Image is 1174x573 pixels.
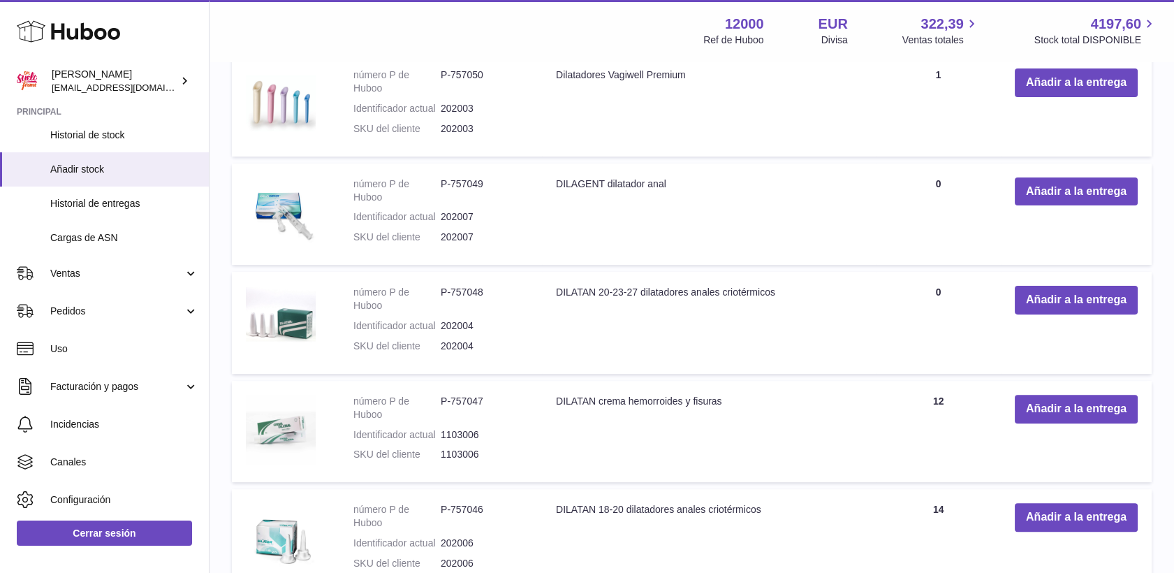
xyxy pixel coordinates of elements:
a: Cerrar sesión [17,521,192,546]
dd: 1103006 [441,448,528,461]
td: Dilatadores Vagiwell Premium [542,55,876,157]
a: 322,39 Ventas totales [902,15,980,47]
dt: número P de Huboo [353,286,441,312]
dt: número P de Huboo [353,395,441,421]
span: [EMAIL_ADDRESS][DOMAIN_NAME] [52,82,205,93]
dt: SKU del cliente [353,340,441,353]
dd: 202003 [441,102,528,115]
span: Facturación y pagos [50,380,184,393]
img: DILATAN crema hemorroides y fisuras [246,395,316,465]
span: Stock total DISPONIBLE [1034,34,1157,47]
dt: Identificador actual [353,102,441,115]
dd: 1103006 [441,428,528,442]
dd: 202003 [441,122,528,136]
td: DILATAN crema hemorroides y fisuras [542,381,876,483]
img: mar@ensuelofirme.com [17,71,38,92]
dd: P-757048 [441,286,528,312]
button: Añadir a la entrega [1015,395,1138,423]
button: Añadir a la entrega [1015,503,1138,532]
strong: EUR [819,15,848,34]
dt: Identificador actual [353,537,441,550]
dt: Identificador actual [353,210,441,224]
dd: 202007 [441,231,528,244]
button: Añadir a la entrega [1015,177,1138,206]
div: [PERSON_NAME] [52,68,177,94]
img: Dilatadores Vagiwell Premium [246,68,316,138]
td: 0 [876,164,1001,266]
span: 322,39 [921,15,964,34]
span: Ventas totales [902,34,980,47]
span: Pedidos [50,305,184,318]
span: Configuración [50,493,198,507]
span: Canales [50,456,198,469]
dt: SKU del cliente [353,557,441,570]
dt: número P de Huboo [353,68,441,95]
img: DILAGENT dilatador anal [246,177,316,247]
dt: SKU del cliente [353,231,441,244]
div: Ref de Huboo [703,34,763,47]
td: 12 [876,381,1001,483]
td: 0 [876,272,1001,374]
strong: 12000 [725,15,764,34]
dt: SKU del cliente [353,448,441,461]
span: Cargas de ASN [50,231,198,245]
dt: SKU del cliente [353,122,441,136]
span: Incidencias [50,418,198,431]
dd: 202006 [441,537,528,550]
span: Añadir stock [50,163,198,176]
dd: 202007 [441,210,528,224]
td: DILAGENT dilatador anal [542,164,876,266]
td: DILATAN 20-23-27 dilatadores anales criotérmicos [542,272,876,374]
dd: P-757049 [441,177,528,204]
span: Historial de entregas [50,197,198,210]
dd: 202004 [441,319,528,333]
dd: P-757050 [441,68,528,95]
span: 4197,60 [1091,15,1141,34]
dt: Identificador actual [353,319,441,333]
span: Uso [50,342,198,356]
button: Añadir a la entrega [1015,286,1138,314]
dt: número P de Huboo [353,503,441,530]
div: Divisa [821,34,848,47]
span: Historial de stock [50,129,198,142]
img: DILATAN 18-20 dilatadores anales criotérmicos [246,503,316,573]
button: Añadir a la entrega [1015,68,1138,97]
dd: P-757046 [441,503,528,530]
img: DILATAN 20-23-27 dilatadores anales criotérmicos [246,286,316,356]
span: Ventas [50,267,184,280]
dt: número P de Huboo [353,177,441,204]
dt: Identificador actual [353,428,441,442]
td: 1 [876,55,1001,157]
dd: 202006 [441,557,528,570]
dd: P-757047 [441,395,528,421]
dd: 202004 [441,340,528,353]
a: 4197,60 Stock total DISPONIBLE [1034,15,1157,47]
